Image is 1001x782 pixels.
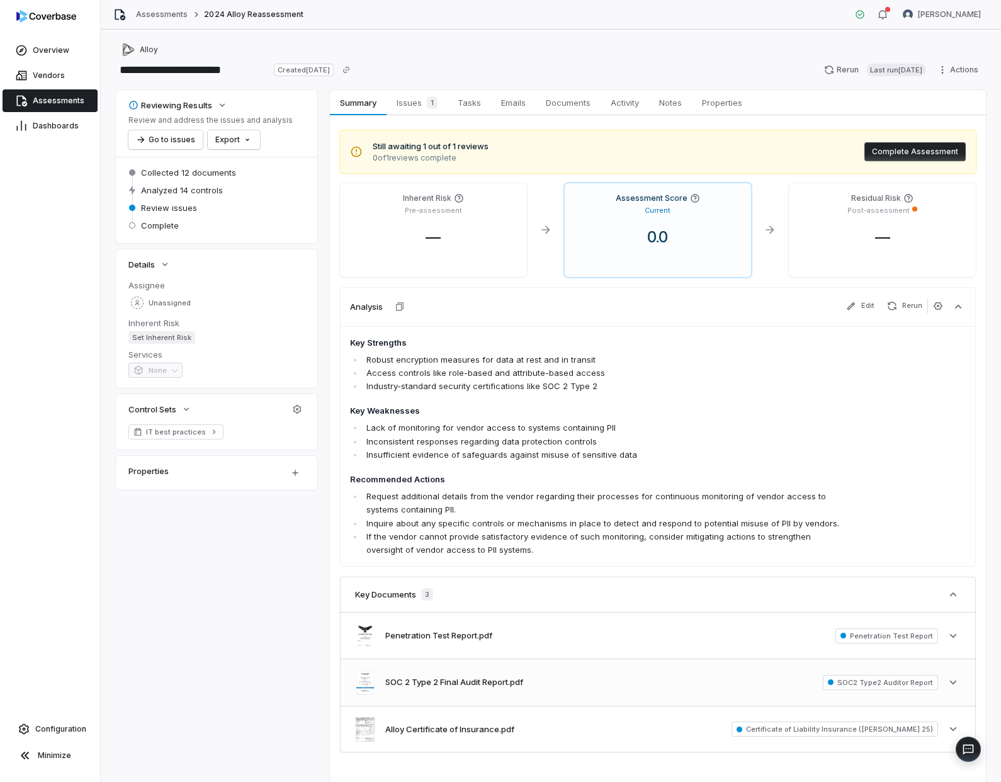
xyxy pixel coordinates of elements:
button: Alloy Certificate of Insurance.pdf [385,723,514,736]
a: Configuration [5,718,95,740]
h4: Inherent Risk [403,193,451,203]
span: — [865,228,900,246]
a: IT best practices [128,424,223,439]
button: Edit [841,298,879,314]
span: Certificate of Liability Insurance ([PERSON_NAME] 25) [732,722,938,737]
span: Alloy [140,45,158,55]
a: Vendors [3,64,98,87]
div: Reviewing Results [128,99,212,111]
span: Complete [141,220,179,231]
h3: Key Documents [355,589,416,600]
li: Inconsistent responses regarding data protection controls [363,435,842,448]
dt: Assignee [128,280,305,291]
button: Penetration Test Report.pdf [385,630,492,642]
span: Last run [DATE] [866,64,926,76]
span: Created [DATE] [274,64,333,76]
h4: Assessment Score [616,193,687,203]
img: Daniel Aranibar avatar [903,9,913,20]
li: If the vendor cannot provide satisfactory evidence of such monitoring, consider mitigating action... [363,530,842,557]
button: https://alloy.com/Alloy [118,38,162,61]
span: IT best practices [146,427,206,437]
span: 3 [421,588,433,601]
li: Lack of monitoring for vendor access to systems containing PII [363,421,842,434]
span: 2024 Alloy Reassessment [204,9,303,20]
li: Inquire about any specific controls or mechanisms in place to detect and respond to potential mis... [363,517,842,530]
button: Actions [934,60,986,79]
span: Documents [541,94,596,111]
span: Summary [335,94,381,111]
span: 1 [427,96,438,109]
span: Emails [496,94,531,111]
span: [PERSON_NAME] [918,9,981,20]
h4: Recommended Actions [350,473,842,486]
button: Copy link [335,59,358,81]
dt: Services [128,349,305,360]
li: Robust encryption measures for data at rest and in transit [363,353,842,366]
img: 623a54196ccd4a3ebb11500827f8752a.jpg [355,623,375,649]
p: Review and address the issues and analysis [128,115,293,125]
span: Issues [392,94,443,111]
h4: Key Strengths [350,337,842,349]
span: Set Inherent Risk [128,331,195,344]
span: Tasks [453,94,486,111]
a: Assessments [136,9,188,20]
span: SOC2 Type2 Auditor Report [823,675,938,690]
img: 9a8a1f19c99545f89d44bfd7a29d0168.jpg [355,669,375,695]
span: Notes [654,94,687,111]
h4: Residual Risk [851,193,901,203]
span: Vendors [33,71,65,81]
p: Post-assessment [847,206,910,215]
span: — [416,228,451,246]
p: Pre-assessment [405,206,462,215]
a: Dashboards [3,115,98,137]
button: Minimize [5,743,95,768]
li: Request additional details from the vendor regarding their processes for continuous monitoring of... [363,490,842,516]
span: Penetration Test Report [835,628,938,643]
button: Daniel Aranibar avatar[PERSON_NAME] [895,5,988,24]
span: 0 of 1 reviews complete [373,153,489,163]
li: Access controls like role-based and attribute-based access [363,366,842,380]
p: Current [645,206,670,215]
span: Unassigned [149,298,191,308]
a: Overview [3,39,98,62]
span: Minimize [38,751,71,761]
span: 0.0 [637,228,678,246]
span: Still awaiting 1 out of 1 reviews [373,140,489,153]
span: Collected 12 documents [141,167,236,178]
img: 5fba14da34684b8b9a45321cdfc89fb9.jpg [355,717,375,742]
button: Details [125,253,174,276]
h4: Key Weaknesses [350,405,842,417]
img: logo-D7KZi-bG.svg [16,10,76,23]
span: Review issues [141,202,197,213]
button: SOC 2 Type 2 Final Audit Report.pdf [385,676,523,689]
span: Details [128,259,155,270]
li: Insufficient evidence of safeguards against misuse of sensitive data [363,448,842,462]
span: Dashboards [33,121,79,131]
h3: Analysis [350,301,383,312]
button: Rerun [882,298,927,314]
span: Assessments [33,96,84,106]
span: Properties [697,94,747,111]
span: Overview [33,45,69,55]
dt: Inherent Risk [128,317,305,329]
button: Complete Assessment [864,142,966,161]
button: RerunLast run[DATE] [817,60,934,79]
button: Reviewing Results [125,94,231,116]
span: Configuration [35,724,86,734]
button: Export [208,130,260,149]
span: Activity [606,94,644,111]
button: Control Sets [125,398,195,421]
button: Go to issues [128,130,203,149]
li: Industry-standard security certifications like SOC 2 Type 2 [363,380,842,393]
span: Analyzed 14 controls [141,184,223,196]
span: Control Sets [128,404,176,415]
a: Assessments [3,89,98,112]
